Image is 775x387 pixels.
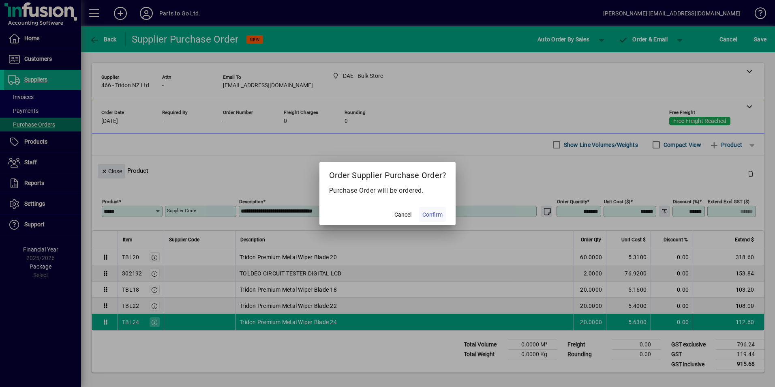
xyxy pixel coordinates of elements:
[319,162,456,185] h2: Order Supplier Purchase Order?
[419,207,446,222] button: Confirm
[329,186,446,196] p: Purchase Order will be ordered.
[390,207,416,222] button: Cancel
[394,211,411,219] span: Cancel
[422,211,443,219] span: Confirm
